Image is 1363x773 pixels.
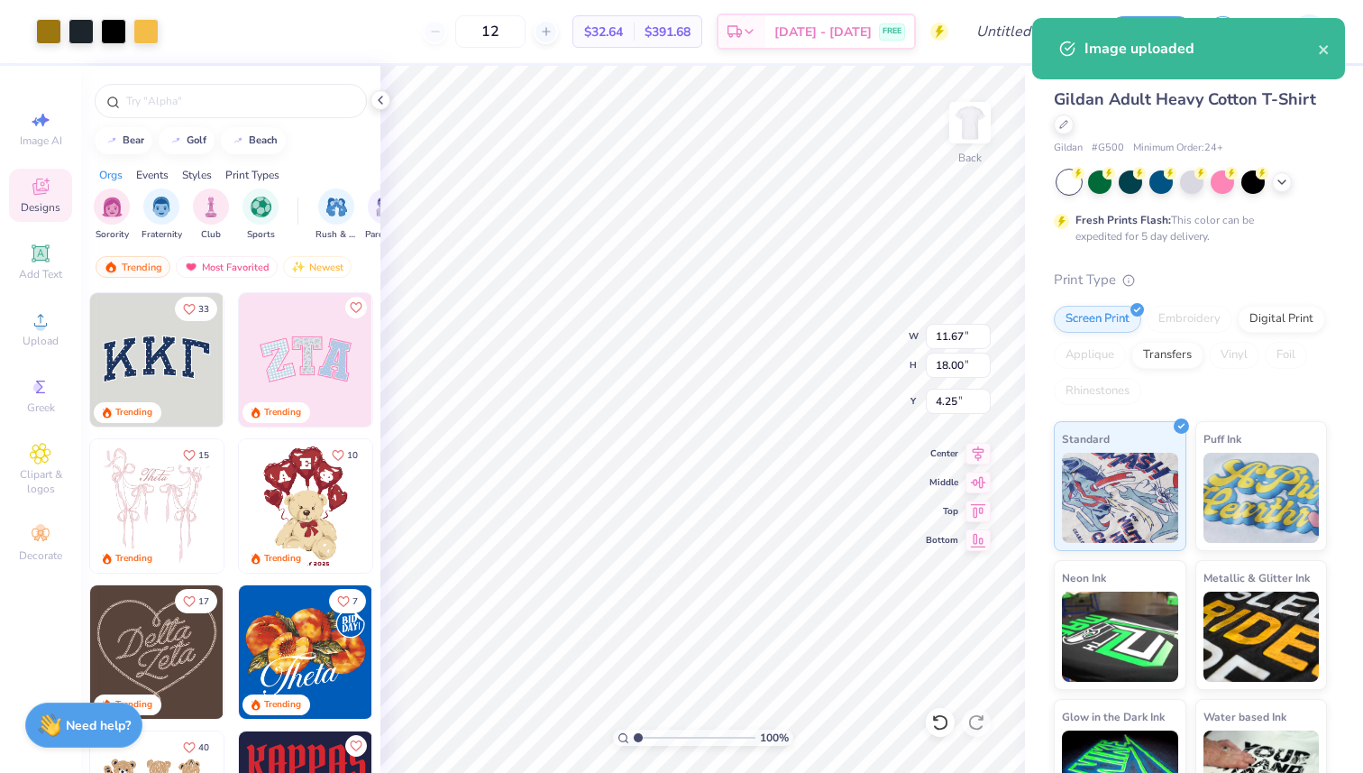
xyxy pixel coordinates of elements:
div: Trending [115,698,152,712]
span: Decorate [19,548,62,563]
span: Sorority [96,228,129,242]
span: # G500 [1092,141,1124,156]
div: filter for Sports [242,189,279,242]
button: golf [159,127,215,154]
div: Rhinestones [1054,378,1141,405]
div: Most Favorited [176,256,278,278]
img: 9980f5e8-e6a1-4b4a-8839-2b0e9349023c [239,293,372,427]
button: beach [221,127,286,154]
span: [DATE] - [DATE] [774,23,872,41]
span: 10 [347,451,358,460]
div: Foil [1265,342,1307,369]
img: trending.gif [104,261,118,273]
button: Like [175,443,217,467]
span: Image AI [20,133,62,148]
span: $32.64 [584,23,623,41]
span: Designs [21,200,60,215]
div: Newest [283,256,352,278]
div: Styles [182,167,212,183]
div: Digital Print [1238,306,1325,333]
button: filter button [365,189,407,242]
img: e74243e0-e378-47aa-a400-bc6bcb25063a [371,439,505,573]
img: trend_line.gif [169,135,183,146]
span: Middle [926,476,958,489]
span: Clipart & logos [9,467,72,496]
img: ead2b24a-117b-4488-9b34-c08fd5176a7b [223,585,356,719]
span: Club [201,228,221,242]
button: filter button [316,189,357,242]
span: Upload [23,334,59,348]
button: Like [345,297,367,318]
img: most_fav.gif [184,261,198,273]
img: 587403a7-0594-4a7f-b2bd-0ca67a3ff8dd [239,439,372,573]
input: Try "Alpha" [124,92,355,110]
button: Like [329,589,366,613]
button: Like [324,443,366,467]
span: $391.68 [645,23,691,41]
span: Puff Ink [1203,429,1241,448]
span: Minimum Order: 24 + [1133,141,1223,156]
span: Gildan [1054,141,1083,156]
img: Sports Image [251,197,271,217]
div: beach [249,135,278,145]
div: filter for Rush & Bid [316,189,357,242]
div: filter for Parent's Weekend [365,189,407,242]
div: Vinyl [1209,342,1259,369]
div: This color can be expedited for 5 day delivery. [1075,212,1297,244]
div: filter for Club [193,189,229,242]
img: trend_line.gif [105,135,119,146]
img: Club Image [201,197,221,217]
img: Rush & Bid Image [326,197,347,217]
span: 15 [198,451,209,460]
div: Trending [115,406,152,419]
img: Back [952,105,988,141]
img: Newest.gif [291,261,306,273]
img: 5ee11766-d822-42f5-ad4e-763472bf8dcf [371,293,505,427]
span: FREE [883,25,901,38]
button: Like [175,735,217,759]
div: Embroidery [1147,306,1232,333]
div: Back [958,150,982,166]
div: Image uploaded [1084,38,1318,60]
input: – – [455,15,526,48]
img: d12a98c7-f0f7-4345-bf3a-b9f1b718b86e [223,439,356,573]
img: Fraternity Image [151,197,171,217]
img: Metallic & Glitter Ink [1203,592,1320,682]
span: Neon Ink [1062,568,1106,587]
div: Applique [1054,342,1126,369]
button: filter button [94,189,130,242]
strong: Fresh Prints Flash: [1075,213,1171,227]
button: Like [345,735,367,757]
div: Trending [264,406,301,419]
span: 33 [198,305,209,314]
span: 17 [198,597,209,606]
span: Center [926,447,958,460]
div: Print Types [225,167,279,183]
div: Trending [115,552,152,566]
button: Like [175,297,217,321]
button: close [1318,38,1331,60]
img: 83dda5b0-2158-48ca-832c-f6b4ef4c4536 [90,439,224,573]
span: Glow in the Dark Ink [1062,707,1165,726]
span: Sports [247,228,275,242]
img: Puff Ink [1203,453,1320,543]
div: Print Type [1054,270,1327,290]
div: Trending [264,698,301,712]
button: filter button [193,189,229,242]
img: edfb13fc-0e43-44eb-bea2-bf7fc0dd67f9 [223,293,356,427]
span: Standard [1062,429,1110,448]
div: filter for Sorority [94,189,130,242]
img: 3b9aba4f-e317-4aa7-a679-c95a879539bd [90,293,224,427]
div: Trending [96,256,170,278]
div: bear [123,135,144,145]
div: Trending [264,552,301,566]
span: Rush & Bid [316,228,357,242]
button: filter button [142,189,182,242]
div: filter for Fraternity [142,189,182,242]
img: Standard [1062,453,1178,543]
span: 100 % [760,730,789,746]
span: Parent's Weekend [365,228,407,242]
span: Gildan Adult Heavy Cotton T-Shirt [1054,88,1316,110]
span: Metallic & Glitter Ink [1203,568,1310,587]
span: Water based Ink [1203,707,1286,726]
